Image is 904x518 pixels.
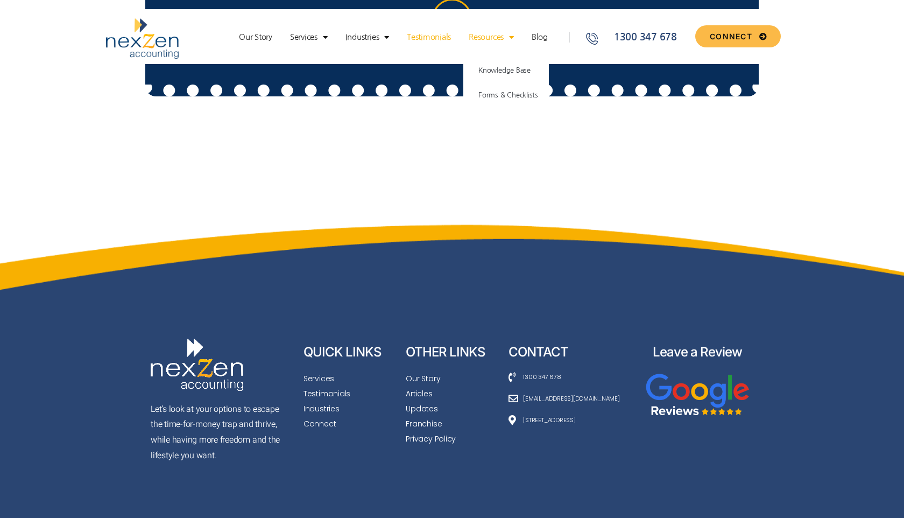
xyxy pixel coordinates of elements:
[234,32,278,43] a: Our Story
[151,402,286,464] p: Let’s look at your options to escape the time-for-money trap and thrive, while having more freedo...
[520,371,561,383] span: 1300 347 678
[303,401,340,416] span: Industries
[406,371,498,386] a: Our Story
[584,30,691,45] a: 1300 347 678
[406,371,440,386] span: Our Story
[520,393,619,404] span: [EMAIL_ADDRESS][DOMAIN_NAME]
[463,83,549,108] a: Forms & Checklists
[285,32,333,43] a: Services
[508,393,631,404] a: [EMAIL_ADDRESS][DOMAIN_NAME]
[463,58,549,83] a: Knowledge Base
[508,371,631,383] a: 1300 347 678
[340,32,394,43] a: Industries
[406,431,456,446] span: Privacy Policy
[303,386,350,401] span: Testimonials
[508,345,631,360] h2: CONTACT
[303,371,395,386] a: Services
[406,416,498,431] a: Franchise
[611,30,677,45] span: 1300 347 678
[303,386,395,401] a: Testimonials
[303,345,395,360] h2: QUICK LINKS
[303,416,336,431] span: Connect
[695,25,781,47] a: CONNECT
[406,386,498,401] a: Articles
[406,386,432,401] span: Articles
[463,32,519,43] a: Resources
[303,416,395,431] a: Connect
[406,345,498,360] h2: OTHER LINKS
[710,33,752,40] span: CONNECT
[406,416,442,431] span: Franchise
[303,371,334,386] span: Services
[223,32,563,43] nav: Menu
[401,32,456,43] a: Testimonials
[406,431,498,446] a: Privacy Policy
[303,401,395,416] a: Industries
[406,401,498,416] a: Updates
[463,58,549,108] ul: Resources
[526,32,553,43] a: Blog
[653,344,742,360] a: Leave a Review
[406,401,437,416] span: Updates
[508,414,631,426] a: [STREET_ADDRESS]
[520,414,575,426] span: [STREET_ADDRESS]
